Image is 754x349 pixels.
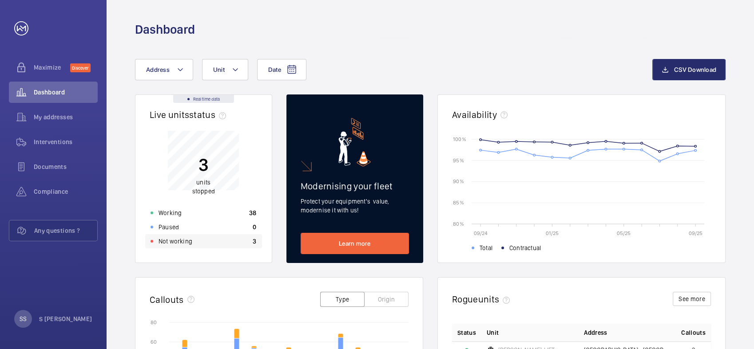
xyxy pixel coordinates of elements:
[681,328,706,337] span: Callouts
[453,220,464,227] text: 80 %
[453,136,466,142] text: 100 %
[135,21,195,38] h1: Dashboard
[617,230,631,236] text: 05/25
[257,59,306,80] button: Date
[320,292,365,307] button: Type
[192,178,215,196] p: units
[364,292,409,307] button: Origin
[34,226,97,235] span: Any questions ?
[249,208,257,217] p: 38
[173,95,234,103] div: Real time data
[453,157,464,163] text: 95 %
[674,66,716,73] span: CSV Download
[192,188,215,195] span: stopped
[487,328,499,337] span: Unit
[453,178,464,184] text: 90 %
[39,314,92,323] p: S [PERSON_NAME]
[159,223,179,231] p: Paused
[34,187,98,196] span: Compliance
[34,88,98,97] span: Dashboard
[509,243,541,252] span: Contractual
[34,113,98,122] span: My addresses
[253,223,256,231] p: 0
[34,137,98,146] span: Interventions
[150,109,230,120] h2: Live units
[546,230,559,236] text: 01/25
[135,59,193,80] button: Address
[20,314,27,323] p: SS
[301,197,409,215] p: Protect your equipment's value, modernise it with us!
[457,328,476,337] p: Status
[688,230,702,236] text: 09/25
[34,63,70,72] span: Maximize
[213,66,225,73] span: Unit
[192,153,215,176] p: 3
[301,180,409,192] h2: Modernising your fleet
[146,66,170,73] span: Address
[652,59,726,80] button: CSV Download
[453,200,464,206] text: 85 %
[150,294,184,305] h2: Callouts
[159,208,182,217] p: Working
[70,63,91,72] span: Discover
[189,109,230,120] span: status
[151,319,157,325] text: 80
[202,59,248,80] button: Unit
[584,328,607,337] span: Address
[151,339,157,345] text: 60
[480,243,492,252] span: Total
[338,118,371,166] img: marketing-card.svg
[474,230,488,236] text: 09/24
[268,66,281,73] span: Date
[253,237,256,246] p: 3
[452,109,497,120] h2: Availability
[673,292,711,306] button: See more
[452,294,513,305] h2: Rogue
[159,237,192,246] p: Not working
[478,294,514,305] span: units
[34,162,98,171] span: Documents
[301,233,409,254] a: Learn more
